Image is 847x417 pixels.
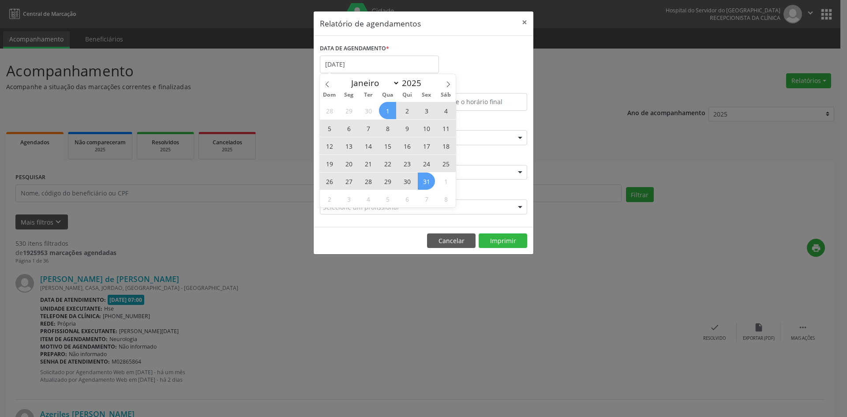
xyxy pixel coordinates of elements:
[479,233,527,248] button: Imprimir
[360,102,377,119] span: Setembro 30, 2025
[320,18,421,29] h5: Relatório de agendamentos
[321,137,338,154] span: Outubro 12, 2025
[397,92,417,98] span: Qui
[379,102,396,119] span: Outubro 1, 2025
[340,120,357,137] span: Outubro 6, 2025
[360,137,377,154] span: Outubro 14, 2025
[516,11,533,33] button: Close
[321,190,338,207] span: Novembro 2, 2025
[323,203,399,212] span: Selecione um profissional
[340,155,357,172] span: Outubro 20, 2025
[418,155,435,172] span: Outubro 24, 2025
[418,102,435,119] span: Outubro 3, 2025
[379,120,396,137] span: Outubro 8, 2025
[379,155,396,172] span: Outubro 22, 2025
[360,155,377,172] span: Outubro 21, 2025
[437,155,454,172] span: Outubro 25, 2025
[418,137,435,154] span: Outubro 17, 2025
[437,102,454,119] span: Outubro 4, 2025
[437,190,454,207] span: Novembro 8, 2025
[379,137,396,154] span: Outubro 15, 2025
[320,92,339,98] span: Dom
[378,92,397,98] span: Qua
[398,120,416,137] span: Outubro 9, 2025
[340,173,357,190] span: Outubro 27, 2025
[339,92,359,98] span: Seg
[340,190,357,207] span: Novembro 3, 2025
[426,79,527,93] label: ATÉ
[398,137,416,154] span: Outubro 16, 2025
[320,42,389,56] label: DATA DE AGENDAMENTO
[347,77,400,89] select: Month
[437,120,454,137] span: Outubro 11, 2025
[437,137,454,154] span: Outubro 18, 2025
[418,120,435,137] span: Outubro 10, 2025
[360,173,377,190] span: Outubro 28, 2025
[418,173,435,190] span: Outubro 31, 2025
[417,92,436,98] span: Sex
[400,77,429,89] input: Year
[340,102,357,119] span: Setembro 29, 2025
[436,92,456,98] span: Sáb
[321,155,338,172] span: Outubro 19, 2025
[359,92,378,98] span: Ter
[360,190,377,207] span: Novembro 4, 2025
[437,173,454,190] span: Novembro 1, 2025
[398,190,416,207] span: Novembro 6, 2025
[321,102,338,119] span: Setembro 28, 2025
[427,233,476,248] button: Cancelar
[398,173,416,190] span: Outubro 30, 2025
[320,56,439,73] input: Selecione uma data ou intervalo
[418,190,435,207] span: Novembro 7, 2025
[321,173,338,190] span: Outubro 26, 2025
[379,190,396,207] span: Novembro 5, 2025
[379,173,396,190] span: Outubro 29, 2025
[398,155,416,172] span: Outubro 23, 2025
[398,102,416,119] span: Outubro 2, 2025
[340,137,357,154] span: Outubro 13, 2025
[360,120,377,137] span: Outubro 7, 2025
[426,93,527,111] input: Selecione o horário final
[321,120,338,137] span: Outubro 5, 2025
